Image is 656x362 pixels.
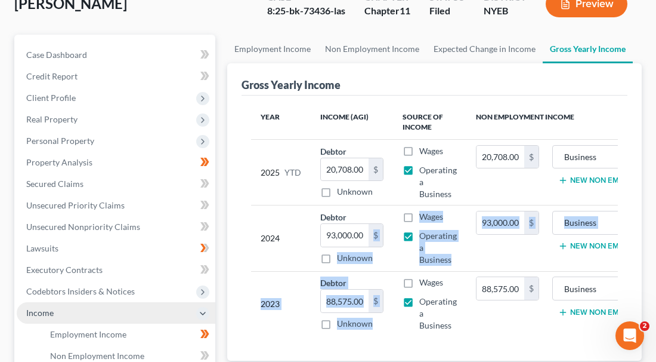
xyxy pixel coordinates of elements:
[251,105,311,140] th: Year
[261,211,301,266] div: 2024
[17,152,215,173] a: Property Analysis
[476,211,524,234] input: 0.00
[426,35,543,63] a: Expected Change in Income
[400,5,410,16] span: 11
[17,66,215,87] a: Credit Report
[242,78,341,92] div: Gross Yearly Income
[26,114,78,124] span: Real Property
[369,224,383,247] div: $
[17,259,215,281] a: Executory Contracts
[26,93,76,103] span: Client Profile
[26,243,58,253] span: Lawsuits
[337,186,373,198] label: Unknown
[369,158,383,181] div: $
[419,146,443,156] span: Wages
[284,167,301,179] span: YTD
[311,105,393,140] th: Income (AGI)
[26,157,92,167] span: Property Analysis
[364,4,410,18] div: Chapter
[615,321,644,350] iframe: Intercom live chat
[640,321,649,331] span: 2
[318,35,426,63] a: Non Employment Income
[321,290,369,312] input: 0.00
[337,318,373,330] label: Unknown
[419,277,443,287] span: Wages
[26,50,87,60] span: Case Dashboard
[476,146,524,168] input: 0.00
[419,296,457,330] span: Operating a Business
[17,238,215,259] a: Lawsuits
[227,35,318,63] a: Employment Income
[26,179,83,189] span: Secured Claims
[419,165,457,199] span: Operating a Business
[17,44,215,66] a: Case Dashboard
[26,136,94,146] span: Personal Property
[476,277,524,300] input: 0.00
[261,145,301,200] div: 2025
[337,252,373,264] label: Unknown
[321,158,369,181] input: 0.00
[321,224,369,247] input: 0.00
[543,35,633,63] a: Gross Yearly Income
[17,195,215,216] a: Unsecured Priority Claims
[261,277,301,332] div: 2023
[524,146,539,168] div: $
[26,308,54,318] span: Income
[369,290,383,312] div: $
[429,4,465,18] div: Filed
[419,211,443,222] span: Wages
[320,145,346,158] label: Debtor
[26,265,103,275] span: Executory Contracts
[320,211,346,223] label: Debtor
[393,105,466,140] th: Source of Income
[41,324,215,345] a: Employment Income
[524,277,539,300] div: $
[26,286,135,296] span: Codebtors Insiders & Notices
[320,277,346,289] label: Debtor
[524,211,539,234] div: $
[26,71,78,81] span: Credit Report
[26,200,125,210] span: Unsecured Priority Claims
[50,351,144,361] span: Non Employment Income
[267,4,345,18] div: 8:25-bk-73436-las
[17,173,215,195] a: Secured Claims
[419,231,457,265] span: Operating a Business
[26,222,140,232] span: Unsecured Nonpriority Claims
[50,329,126,339] span: Employment Income
[484,4,527,18] div: NYEB
[17,216,215,238] a: Unsecured Nonpriority Claims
